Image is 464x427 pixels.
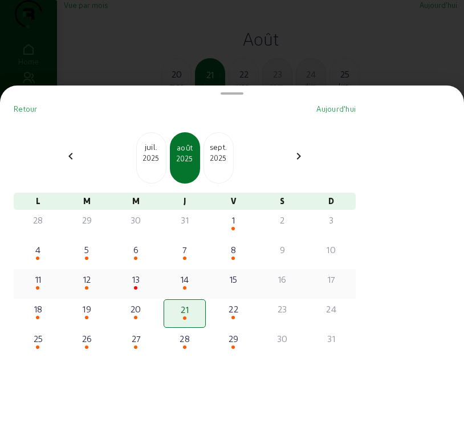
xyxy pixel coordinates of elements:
div: 2 [263,213,303,227]
div: V [209,193,258,210]
div: 18 [18,302,58,316]
div: 5 [67,243,107,257]
div: 25 [18,332,58,345]
div: 26 [67,332,107,345]
div: 16 [263,273,303,286]
div: 6 [116,243,156,257]
div: 13 [116,273,156,286]
div: 31 [311,332,351,345]
div: 17 [311,273,351,286]
span: Aujourd'hui [316,104,356,113]
div: J [160,193,209,210]
div: M [111,193,160,210]
div: 22 [214,302,254,316]
div: 24 [311,302,351,316]
div: M [63,193,112,210]
div: 29 [214,332,254,345]
div: 2025 [204,153,233,163]
div: 4 [18,243,58,257]
mat-icon: chevron_left [64,149,78,163]
div: 28 [165,332,205,345]
div: 12 [67,273,107,286]
div: 2025 [137,153,166,163]
div: 3 [311,213,351,227]
span: Retour [14,104,38,113]
div: 23 [263,302,303,316]
div: 8 [214,243,254,257]
div: août [171,142,199,153]
div: 7 [165,243,205,257]
div: 20 [116,302,156,316]
mat-icon: chevron_right [292,149,306,163]
div: 1 [214,213,254,227]
div: juil. [137,141,166,153]
div: 14 [165,273,205,286]
div: 10 [311,243,351,257]
div: 19 [67,302,107,316]
div: 30 [116,213,156,227]
div: L [14,193,63,210]
div: 2025 [171,153,199,164]
div: 28 [18,213,58,227]
div: 29 [67,213,107,227]
div: sept. [204,141,233,153]
div: 9 [263,243,303,257]
div: D [307,193,356,210]
div: 15 [214,273,254,286]
div: 27 [116,332,156,345]
div: 21 [165,303,204,316]
div: 30 [263,332,303,345]
div: S [258,193,307,210]
div: 11 [18,273,58,286]
div: 31 [165,213,205,227]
